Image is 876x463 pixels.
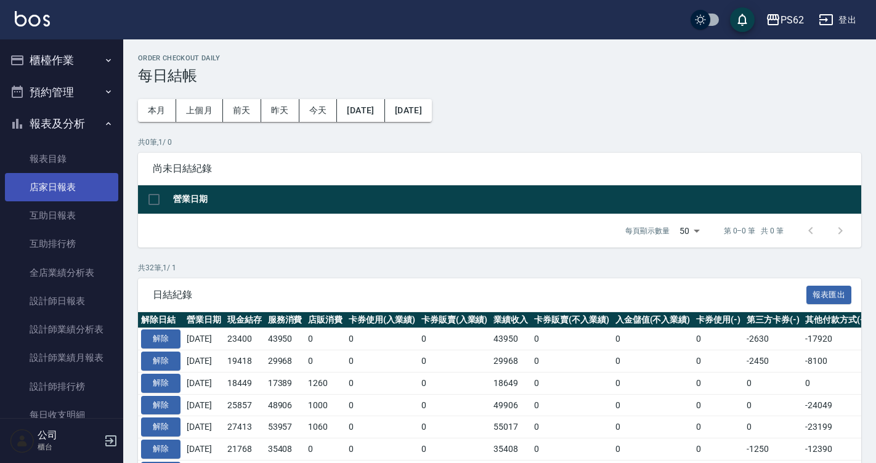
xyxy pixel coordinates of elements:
td: 0 [612,394,694,416]
button: 解除 [141,417,180,437]
td: 0 [346,372,418,394]
td: 0 [744,394,803,416]
td: 18649 [490,372,531,394]
a: 每日收支明細 [5,401,118,429]
td: [DATE] [184,350,224,372]
td: 0 [744,372,803,394]
button: 解除 [141,374,180,393]
td: 0 [693,394,744,416]
button: 解除 [141,396,180,415]
td: 0 [531,350,612,372]
th: 營業日期 [184,312,224,328]
td: 53957 [265,416,306,438]
th: 第三方卡券(-) [744,312,803,328]
button: [DATE] [337,99,384,122]
h3: 每日結帳 [138,67,861,84]
td: 49906 [490,394,531,416]
button: 預約管理 [5,76,118,108]
button: 昨天 [261,99,299,122]
td: 0 [531,416,612,438]
td: 0 [693,438,744,461]
td: 0 [346,350,418,372]
td: -23199 [802,416,870,438]
td: 0 [418,350,491,372]
span: 日結紀錄 [153,289,806,301]
td: 0 [305,350,346,372]
th: 卡券販賣(入業績) [418,312,491,328]
td: 43950 [490,328,531,350]
td: -1250 [744,438,803,461]
a: 互助排行榜 [5,230,118,258]
td: 0 [693,350,744,372]
td: 0 [418,372,491,394]
td: 0 [418,416,491,438]
a: 設計師日報表 [5,287,118,315]
td: 0 [531,438,612,461]
td: -24049 [802,394,870,416]
td: 0 [612,350,694,372]
td: 1260 [305,372,346,394]
td: 55017 [490,416,531,438]
td: -17920 [802,328,870,350]
span: 尚未日結紀錄 [153,163,846,175]
td: 0 [346,438,418,461]
button: 櫃檯作業 [5,44,118,76]
p: 第 0–0 筆 共 0 筆 [724,225,784,236]
td: 0 [802,372,870,394]
button: 報表及分析 [5,108,118,140]
td: 19418 [224,350,265,372]
td: [DATE] [184,416,224,438]
button: 上個月 [176,99,223,122]
button: 解除 [141,329,180,348]
td: -8100 [802,350,870,372]
a: 設計師排行榜 [5,372,118,401]
td: 0 [531,372,612,394]
a: 報表目錄 [5,145,118,173]
td: 0 [305,438,346,461]
th: 卡券販賣(不入業績) [531,312,612,328]
img: Logo [15,11,50,26]
th: 店販消費 [305,312,346,328]
td: [DATE] [184,438,224,461]
td: -12390 [802,438,870,461]
button: 本月 [138,99,176,122]
button: PS62 [761,7,809,33]
td: 0 [418,328,491,350]
td: 0 [418,438,491,461]
td: 1000 [305,394,346,416]
td: 0 [612,328,694,350]
th: 入金儲值(不入業績) [612,312,694,328]
td: 29968 [265,350,306,372]
td: [DATE] [184,328,224,350]
td: 23400 [224,328,265,350]
td: 0 [418,394,491,416]
button: save [730,7,755,32]
td: [DATE] [184,372,224,394]
h5: 公司 [38,429,100,441]
td: 0 [612,372,694,394]
p: 每頁顯示數量 [625,225,670,236]
a: 設計師業績分析表 [5,315,118,344]
a: 互助日報表 [5,201,118,230]
button: 今天 [299,99,338,122]
button: 前天 [223,99,261,122]
a: 店家日報表 [5,173,118,201]
td: 0 [612,416,694,438]
td: 0 [346,416,418,438]
td: 0 [346,328,418,350]
th: 服務消費 [265,312,306,328]
td: -2450 [744,350,803,372]
a: 報表匯出 [806,288,852,300]
div: 50 [675,214,704,248]
td: 29968 [490,350,531,372]
td: 25857 [224,394,265,416]
td: [DATE] [184,394,224,416]
a: 全店業績分析表 [5,259,118,287]
button: 解除 [141,440,180,459]
img: Person [10,429,34,453]
td: 27413 [224,416,265,438]
button: [DATE] [385,99,432,122]
td: 0 [305,328,346,350]
th: 卡券使用(入業績) [346,312,418,328]
h2: Order checkout daily [138,54,861,62]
